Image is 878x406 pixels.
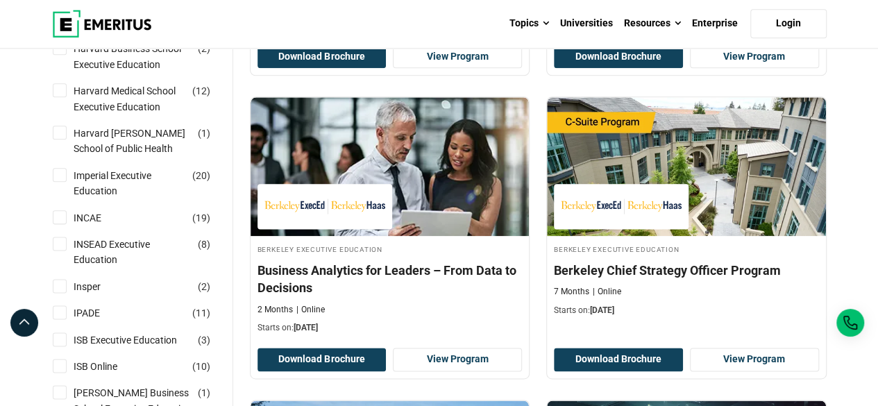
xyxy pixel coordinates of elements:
a: Harvard [PERSON_NAME] School of Public Health [74,126,219,157]
a: Business Analytics Course by Berkeley Executive Education - September 18, 2025 Berkeley Executive... [251,97,530,341]
a: Harvard Business School Executive Education [74,41,219,72]
span: ( ) [198,385,210,400]
img: Berkeley Chief Strategy Officer Program | Online Leadership Course [547,97,826,236]
a: Insper [74,279,128,294]
p: 7 Months [554,286,589,298]
span: 2 [201,281,207,292]
a: View Program [393,348,522,371]
button: Download Brochure [554,45,683,69]
span: ( ) [198,332,210,348]
span: 2 [201,43,207,54]
span: 20 [196,170,207,181]
h4: Berkeley Executive Education [554,243,819,255]
a: ISB Online [74,359,145,374]
h4: Business Analytics for Leaders – From Data to Decisions [258,262,523,296]
span: [DATE] [590,305,614,315]
span: 1 [201,128,207,139]
a: INCAE [74,210,129,226]
img: Berkeley Executive Education [561,191,682,222]
span: 19 [196,212,207,223]
span: 10 [196,361,207,372]
span: ( ) [192,83,210,99]
a: View Program [393,45,522,69]
span: ( ) [192,305,210,321]
button: Download Brochure [554,348,683,371]
img: Business Analytics for Leaders – From Data to Decisions | Online Business Analytics Course [251,97,530,236]
span: 3 [201,335,207,346]
p: 2 Months [258,304,293,316]
a: Login [750,9,827,38]
p: Starts on: [258,322,523,334]
span: ( ) [198,237,210,252]
span: ( ) [192,210,210,226]
p: Online [593,286,621,298]
p: Online [296,304,325,316]
h4: Berkeley Executive Education [258,243,523,255]
span: 11 [196,307,207,319]
a: Harvard Medical School Executive Education [74,83,219,115]
span: ( ) [198,41,210,56]
span: ( ) [198,279,210,294]
a: View Program [690,348,819,371]
span: 8 [201,239,207,250]
span: 12 [196,85,207,96]
span: ( ) [192,168,210,183]
a: View Program [690,45,819,69]
span: ( ) [192,359,210,374]
a: Leadership Course by Berkeley Executive Education - September 22, 2025 Berkeley Executive Educati... [547,97,826,323]
a: INSEAD Executive Education [74,237,219,268]
h4: Berkeley Chief Strategy Officer Program [554,262,819,279]
button: Download Brochure [258,348,387,371]
span: [DATE] [294,323,318,332]
img: Berkeley Executive Education [264,191,385,222]
a: Imperial Executive Education [74,168,219,199]
span: 1 [201,387,207,398]
a: IPADE [74,305,128,321]
button: Download Brochure [258,45,387,69]
p: Starts on: [554,305,819,316]
span: ( ) [198,126,210,141]
a: ISB Executive Education [74,332,205,348]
